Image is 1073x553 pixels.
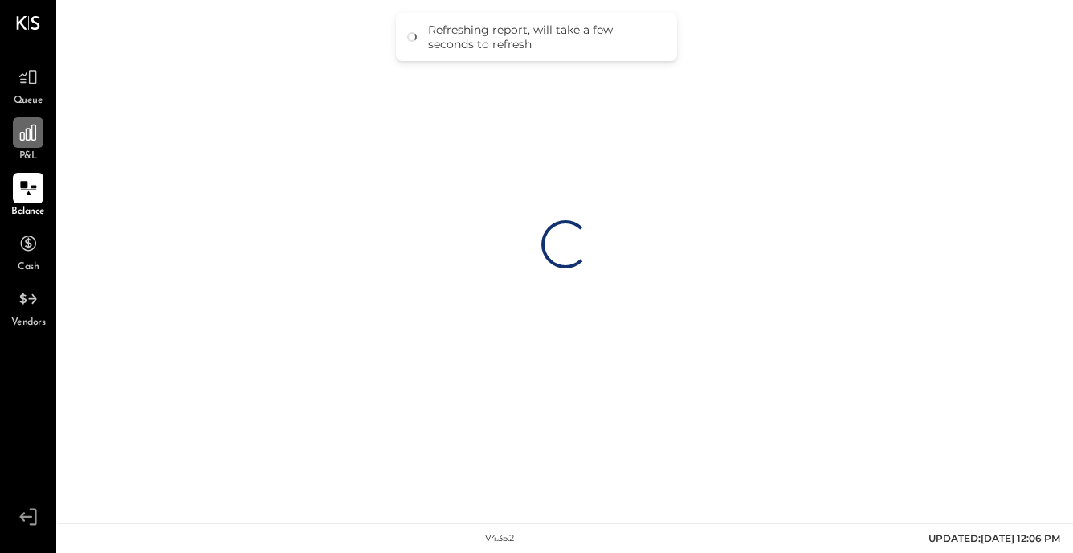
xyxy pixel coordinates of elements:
[428,23,661,51] div: Refreshing report, will take a few seconds to refresh
[14,94,43,109] span: Queue
[18,260,39,275] span: Cash
[1,173,55,219] a: Balance
[1,117,55,164] a: P&L
[928,532,1060,544] span: UPDATED: [DATE] 12:06 PM
[19,150,38,164] span: P&L
[11,205,45,219] span: Balance
[1,228,55,275] a: Cash
[11,316,46,330] span: Vendors
[1,284,55,330] a: Vendors
[1,62,55,109] a: Queue
[485,532,514,545] div: v 4.35.2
